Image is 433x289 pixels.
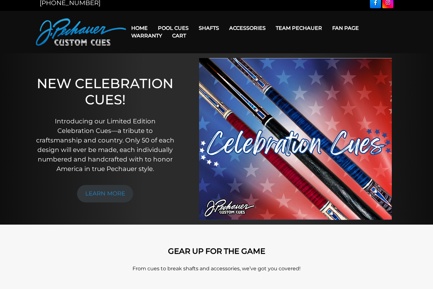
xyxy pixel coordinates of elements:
[36,76,174,108] h1: NEW CELEBRATION CUES!
[153,20,194,36] a: Pool Cues
[167,28,191,44] a: Cart
[194,20,224,36] a: Shafts
[36,18,126,46] img: Pechauer Custom Cues
[224,20,271,36] a: Accessories
[327,20,364,36] a: Fan Page
[36,265,397,273] p: From cues to break shafts and accessories, we’ve got you covered!
[126,28,167,44] a: Warranty
[271,20,327,36] a: Team Pechauer
[77,185,133,202] a: LEARN MORE
[168,246,265,256] strong: GEAR UP FOR THE GAME
[126,20,153,36] a: Home
[36,116,174,174] p: Introducing our Limited Edition Celebration Cues—a tribute to craftsmanship and country. Only 50 ...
